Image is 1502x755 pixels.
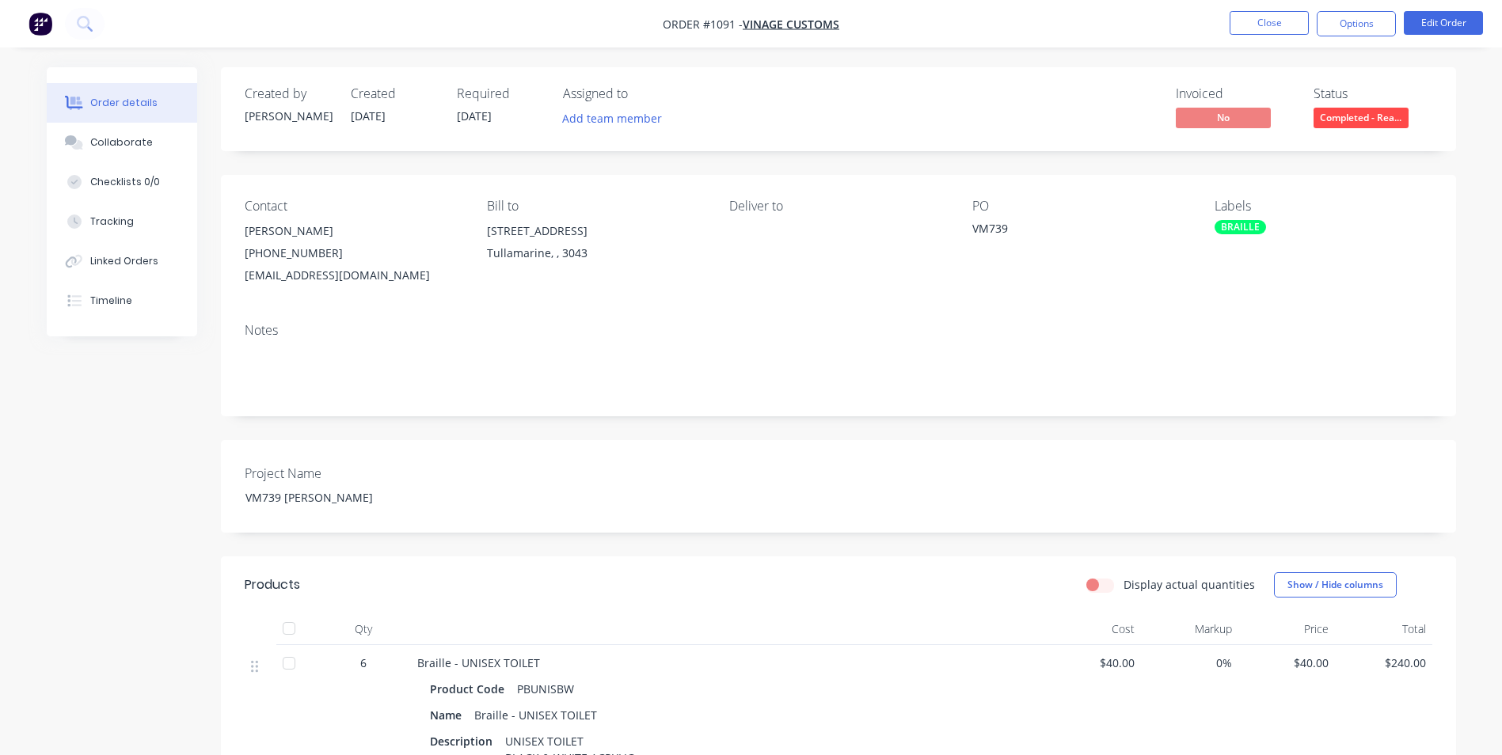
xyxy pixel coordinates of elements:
[90,294,132,308] div: Timeline
[351,108,386,123] span: [DATE]
[90,254,158,268] div: Linked Orders
[360,654,367,671] span: 6
[90,135,153,150] div: Collaborate
[245,323,1432,338] div: Notes
[90,175,160,189] div: Checklists 0/0
[972,199,1189,214] div: PO
[245,575,300,594] div: Products
[47,162,197,202] button: Checklists 0/0
[1230,11,1309,35] button: Close
[1314,108,1409,127] span: Completed - Rea...
[245,199,462,214] div: Contact
[1176,86,1295,101] div: Invoiced
[1051,654,1135,671] span: $40.00
[487,220,704,271] div: [STREET_ADDRESS]Tullamarine, , 3043
[487,220,704,242] div: [STREET_ADDRESS]
[417,655,540,670] span: Braille - UNISEX TOILET
[1215,220,1266,234] div: BRAILLE
[1141,613,1238,645] div: Markup
[553,108,670,129] button: Add team member
[47,241,197,281] button: Linked Orders
[1341,654,1426,671] span: $240.00
[487,242,704,264] div: Tullamarine, , 3043
[430,704,468,727] div: Name
[457,86,544,101] div: Required
[1314,108,1409,131] button: Completed - Rea...
[245,242,462,264] div: [PHONE_NUMBER]
[457,108,492,123] span: [DATE]
[563,108,671,129] button: Add team member
[1314,86,1432,101] div: Status
[90,96,158,110] div: Order details
[511,677,580,700] div: PBUNISBW
[1147,654,1232,671] span: 0%
[1245,654,1329,671] span: $40.00
[430,730,499,753] div: Description
[316,613,411,645] div: Qty
[245,86,332,101] div: Created by
[430,677,511,700] div: Product Code
[743,17,839,32] a: Vinage Customs
[90,214,134,229] div: Tracking
[663,17,743,32] span: Order #1091 -
[729,199,946,214] div: Deliver to
[1215,199,1432,214] div: Labels
[1274,572,1397,598] button: Show / Hide columns
[1176,108,1271,127] span: No
[245,464,443,483] label: Project Name
[1317,11,1396,36] button: Options
[1335,613,1432,645] div: Total
[47,83,197,123] button: Order details
[233,486,431,509] div: VM739 [PERSON_NAME]
[1044,613,1142,645] div: Cost
[972,220,1170,242] div: VM739
[47,123,197,162] button: Collaborate
[468,704,603,727] div: Braille - UNISEX TOILET
[245,220,462,286] div: [PERSON_NAME][PHONE_NUMBER][EMAIL_ADDRESS][DOMAIN_NAME]
[487,199,704,214] div: Bill to
[1124,576,1255,593] label: Display actual quantities
[47,202,197,241] button: Tracking
[1404,11,1483,35] button: Edit Order
[351,86,438,101] div: Created
[245,108,332,124] div: [PERSON_NAME]
[563,86,721,101] div: Assigned to
[47,281,197,321] button: Timeline
[1238,613,1336,645] div: Price
[245,220,462,242] div: [PERSON_NAME]
[245,264,462,286] div: [EMAIL_ADDRESS][DOMAIN_NAME]
[29,12,52,36] img: Factory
